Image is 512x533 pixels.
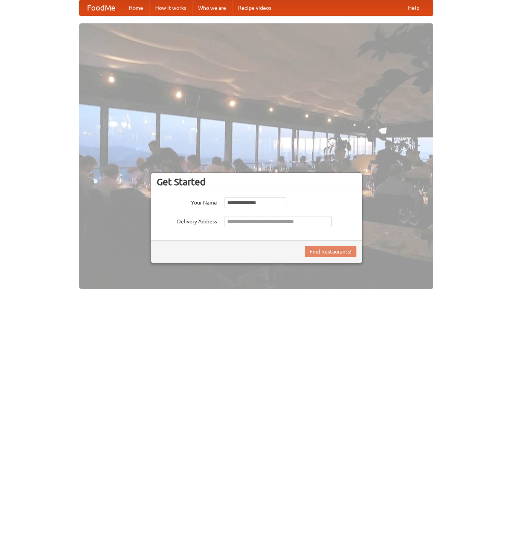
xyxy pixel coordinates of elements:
[192,0,232,15] a: Who we are
[402,0,425,15] a: Help
[149,0,192,15] a: How it works
[305,246,356,257] button: Find Restaurants!
[123,0,149,15] a: Home
[79,0,123,15] a: FoodMe
[157,176,356,188] h3: Get Started
[157,216,217,225] label: Delivery Address
[157,197,217,206] label: Your Name
[232,0,277,15] a: Recipe videos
